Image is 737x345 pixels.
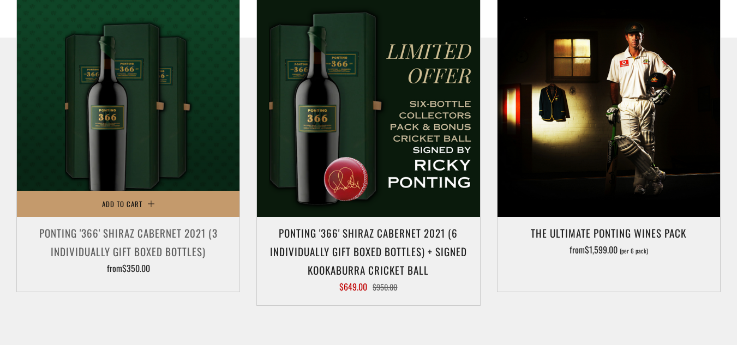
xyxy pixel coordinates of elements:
span: $1,599.00 [585,243,618,256]
span: Add to Cart [102,198,142,209]
h3: Ponting '366' Shiraz Cabernet 2021 (6 individually gift boxed bottles) + SIGNED KOOKABURRA CRICKE... [262,223,474,280]
button: Add to Cart [17,191,239,217]
span: from [570,243,648,256]
a: The Ultimate Ponting Wines Pack from$1,599.00 (per 6 pack) [498,223,720,278]
span: $950.00 [373,281,397,293]
span: $350.00 [122,262,150,275]
a: Ponting '366' Shiraz Cabernet 2021 (3 individually gift boxed bottles) from$350.00 [17,223,239,278]
a: Ponting '366' Shiraz Cabernet 2021 (6 individually gift boxed bottles) + SIGNED KOOKABURRA CRICKE... [257,223,480,292]
h3: The Ultimate Ponting Wines Pack [503,223,715,242]
span: $649.00 [339,280,367,293]
span: (per 6 pack) [620,248,648,254]
span: from [107,262,150,275]
h3: Ponting '366' Shiraz Cabernet 2021 (3 individually gift boxed bottles) [22,223,234,261]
